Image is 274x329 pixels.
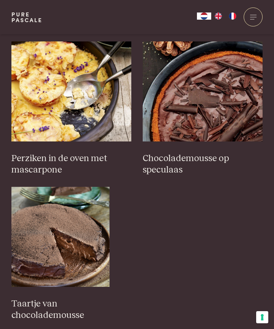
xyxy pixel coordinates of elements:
div: Language [197,13,211,20]
ul: Language list [211,13,240,20]
a: Chocolademousse op speculaas Chocolademousse op speculaas [143,41,263,176]
h3: Chocolademousse op speculaas [143,153,263,176]
h3: Perziken in de oven met mascarpone [11,153,131,176]
a: FR [225,13,240,20]
h3: Taartje van chocolademousse [11,298,110,321]
button: Uw voorkeuren voor toestemming voor trackingtechnologieën [256,311,268,323]
a: Taartje van chocolademousse Taartje van chocolademousse [11,187,110,321]
img: Chocolademousse op speculaas [143,41,263,141]
img: Perziken in de oven met mascarpone [11,41,131,141]
aside: Language selected: Nederlands [197,13,240,20]
a: EN [211,13,225,20]
a: NL [197,13,211,20]
img: Taartje van chocolademousse [11,187,110,287]
a: Perziken in de oven met mascarpone Perziken in de oven met mascarpone [11,41,131,176]
a: PurePascale [11,11,42,23]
